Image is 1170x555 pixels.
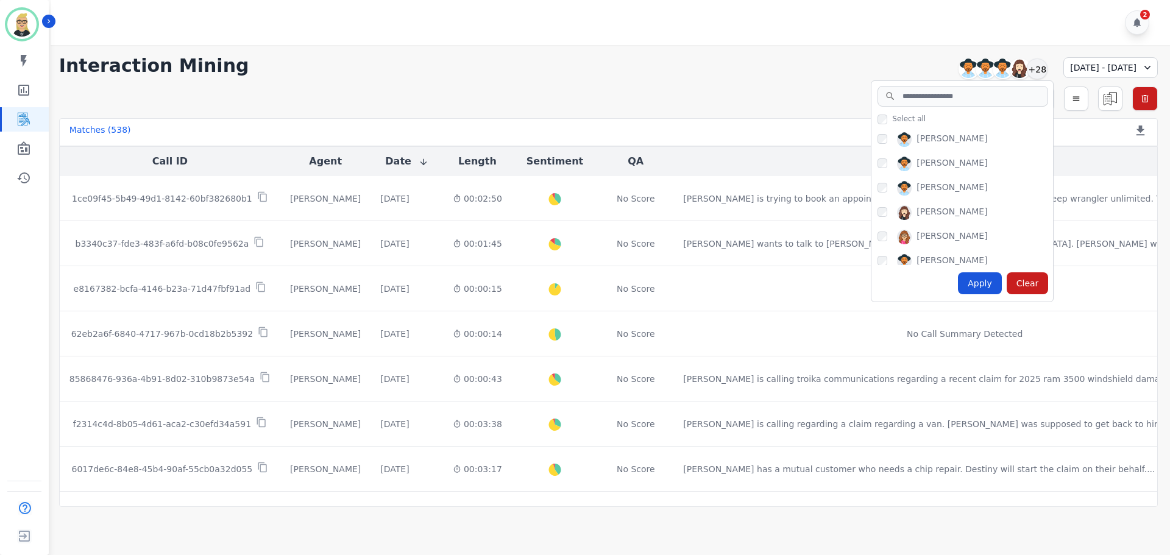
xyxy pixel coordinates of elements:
[458,154,497,169] button: Length
[69,373,255,385] p: 85868476-936a-4b91-8d02-310b9873e54a
[380,193,409,205] div: [DATE]
[72,193,252,205] p: 1ce09f45-5b49-49d1-8142-60bf382680b1
[59,55,249,77] h1: Interaction Mining
[916,132,987,147] div: [PERSON_NAME]
[617,328,655,340] div: No Score
[7,10,37,39] img: Bordered avatar
[1007,272,1049,294] div: Clear
[628,154,643,169] button: QA
[380,418,409,430] div: [DATE]
[290,193,361,205] div: [PERSON_NAME]
[916,230,987,244] div: [PERSON_NAME]
[76,238,249,250] p: b3340c37-fde3-483f-a6fd-b08c0fe9562a
[958,272,1002,294] div: Apply
[453,373,502,385] div: 00:00:43
[380,463,409,475] div: [DATE]
[380,328,409,340] div: [DATE]
[453,238,502,250] div: 00:01:45
[916,181,987,196] div: [PERSON_NAME]
[526,154,583,169] button: Sentiment
[71,328,253,340] p: 62eb2a6f-6840-4717-967b-0cd18b2b5392
[916,254,987,269] div: [PERSON_NAME]
[453,463,502,475] div: 00:03:17
[916,157,987,171] div: [PERSON_NAME]
[1027,58,1048,79] div: +28
[617,418,655,430] div: No Score
[380,238,409,250] div: [DATE]
[290,373,361,385] div: [PERSON_NAME]
[309,154,342,169] button: Agent
[290,328,361,340] div: [PERSON_NAME]
[617,463,655,475] div: No Score
[1063,57,1158,78] div: [DATE] - [DATE]
[892,114,926,124] span: Select all
[380,373,409,385] div: [DATE]
[290,463,361,475] div: [PERSON_NAME]
[617,193,655,205] div: No Score
[152,154,188,169] button: Call ID
[290,283,361,295] div: [PERSON_NAME]
[617,238,655,250] div: No Score
[683,463,1155,475] div: [PERSON_NAME] has a mutual customer who needs a chip repair. Destiny will start the claim on thei...
[69,124,131,141] div: Matches ( 538 )
[916,205,987,220] div: [PERSON_NAME]
[72,463,253,475] p: 6017de6c-84e8-45b4-90af-55cb0a32d055
[74,283,251,295] p: e8167382-bcfa-4146-b23a-71d47fbf91ad
[453,193,502,205] div: 00:02:50
[385,154,428,169] button: Date
[380,283,409,295] div: [DATE]
[453,418,502,430] div: 00:03:38
[453,328,502,340] div: 00:00:14
[1140,10,1150,19] div: 2
[290,238,361,250] div: [PERSON_NAME]
[617,283,655,295] div: No Score
[617,373,655,385] div: No Score
[453,283,502,295] div: 00:00:15
[73,418,251,430] p: f2314c4d-8b05-4d61-aca2-c30efd34a591
[290,418,361,430] div: [PERSON_NAME]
